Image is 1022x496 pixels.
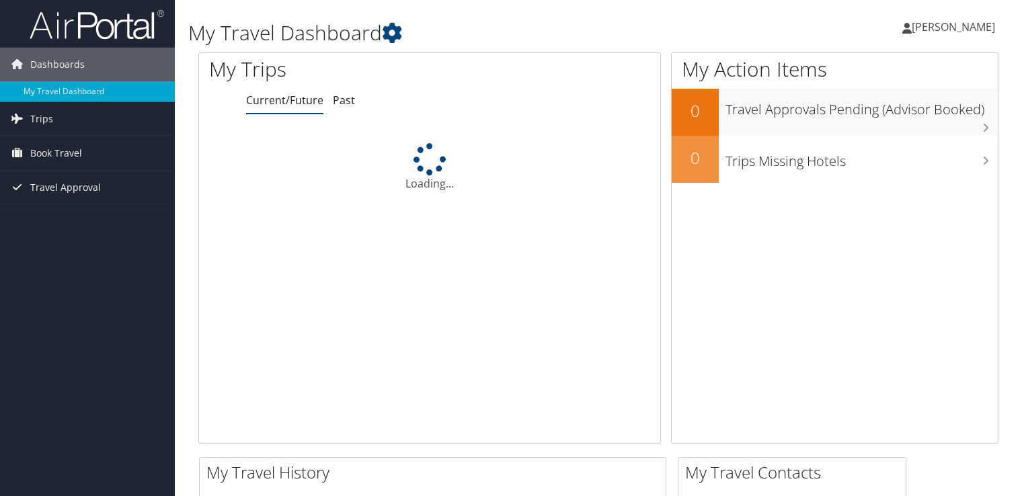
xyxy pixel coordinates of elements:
img: airportal-logo.png [30,9,164,40]
a: Past [333,93,355,108]
h1: My Action Items [672,55,998,83]
a: 0Travel Approvals Pending (Advisor Booked) [672,89,998,136]
a: 0Trips Missing Hotels [672,136,998,183]
a: Current/Future [246,93,323,108]
span: Trips [30,102,53,136]
span: Dashboards [30,48,85,81]
h3: Trips Missing Hotels [725,145,998,171]
h3: Travel Approvals Pending (Advisor Booked) [725,93,998,119]
span: Travel Approval [30,171,101,204]
h2: 0 [672,147,719,169]
div: Loading... [199,143,660,192]
a: [PERSON_NAME] [902,7,1009,47]
span: [PERSON_NAME] [912,19,995,34]
span: Book Travel [30,136,82,170]
h1: My Travel Dashboard [188,19,735,47]
h1: My Trips [209,55,458,83]
h2: My Travel History [206,461,666,484]
h2: 0 [672,99,719,122]
h2: My Travel Contacts [685,461,906,484]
